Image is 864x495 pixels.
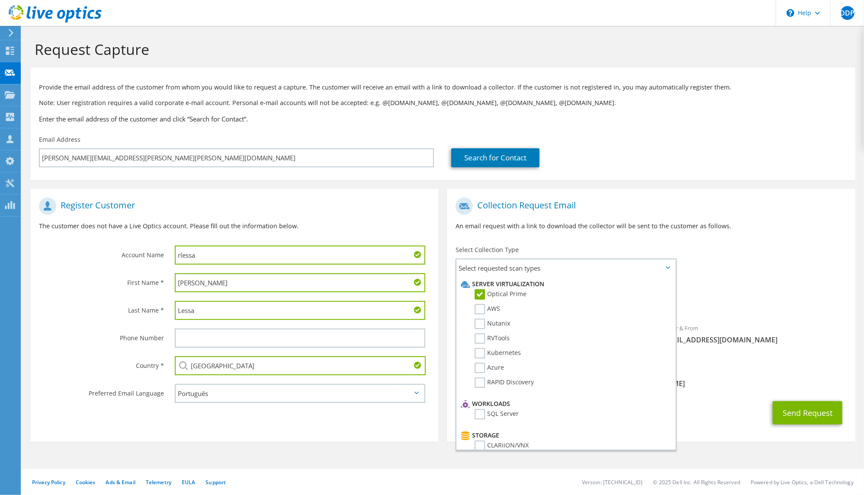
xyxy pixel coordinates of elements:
div: Sender & From [651,319,855,349]
a: EULA [182,479,195,486]
h3: Enter the email address of the customer and click “Search for Contact”. [39,114,847,124]
div: To [447,319,651,358]
label: Account Name [39,246,164,259]
label: AWS [475,304,500,314]
label: Phone Number [39,329,164,342]
div: CC & Reply To [447,363,855,393]
label: Optical Prime [475,289,527,300]
li: Workloads [459,399,671,409]
p: The customer does not have a Live Optics account. Please fill out the information below. [39,221,430,231]
label: Country * [39,356,164,370]
p: Note: User registration requires a valid corporate e-mail account. Personal e-mail accounts will ... [39,98,847,108]
label: RAPID Discovery [475,377,534,388]
li: Storage [459,430,671,441]
label: Preferred Email Language [39,384,164,398]
span: DDP [841,6,854,20]
a: Support [206,479,226,486]
label: Select Collection Type [456,246,519,254]
label: RVTools [475,333,510,344]
button: Send Request [773,401,842,425]
a: Ads & Email [106,479,135,486]
svg: \n [787,9,794,17]
label: Nutanix [475,319,510,329]
li: Version: [TECHNICAL_ID] [582,479,643,486]
label: Azure [475,363,504,373]
li: Server Virtualization [459,279,671,289]
a: Cookies [76,479,96,486]
a: Telemetry [146,479,171,486]
a: Privacy Policy [32,479,65,486]
li: Powered by Live Optics, a Dell Technology [751,479,854,486]
li: © 2025 Dell Inc. All Rights Reserved [653,479,740,486]
label: SQL Server [475,409,519,419]
span: Select requested scan types [456,259,675,277]
label: Kubernetes [475,348,521,358]
h1: Request Capture [35,40,847,58]
label: Last Name * [39,301,164,315]
p: Provide the email address of the customer from whom you would like to request a capture. The cust... [39,83,847,92]
div: Requested Collections [447,280,855,315]
label: Email Address [39,135,80,144]
label: CLARiiON/VNX [475,441,529,451]
span: [EMAIL_ADDRESS][DOMAIN_NAME] [660,335,847,345]
p: An email request with a link to download the collector will be sent to the customer as follows. [456,221,846,231]
label: First Name * [39,273,164,287]
a: Search for Contact [451,148,540,167]
h1: Register Customer [39,198,425,215]
h1: Collection Request Email [456,198,842,215]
